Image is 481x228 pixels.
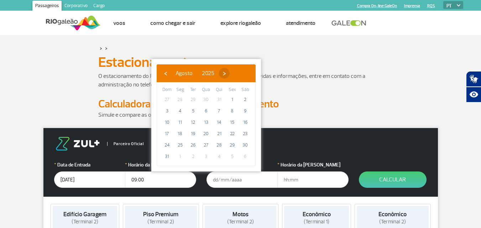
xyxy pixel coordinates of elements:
[187,86,200,94] th: weekday
[427,4,435,8] a: RQS
[174,86,187,94] th: weekday
[379,218,406,225] span: (Terminal 2)
[98,111,383,119] p: Simule e compare as opções.
[98,97,383,111] h2: Calculadora de Tarifa do Estacionamento
[187,139,199,151] span: 26
[187,117,199,128] span: 12
[213,86,226,94] th: weekday
[240,128,251,139] span: 23
[187,94,199,105] span: 29
[161,86,174,94] th: weekday
[187,128,199,139] span: 19
[98,72,383,89] p: O estacionamento do RIOgaleão é administrado pela Estapar. Para dúvidas e informações, entre em c...
[54,171,125,188] input: dd/mm/aaaa
[200,117,212,128] span: 13
[160,68,171,79] button: ‹
[240,139,251,151] span: 30
[466,87,481,102] button: Abrir recursos assistivos.
[200,94,212,105] span: 30
[206,171,278,188] input: dd/mm/aaaa
[174,94,186,105] span: 28
[160,69,230,76] bs-datepicker-navigation-view: ​ ​ ​
[214,139,225,151] span: 28
[214,94,225,105] span: 31
[200,128,212,139] span: 20
[187,151,199,162] span: 2
[100,44,102,52] a: >
[304,218,329,225] span: (Terminal 1)
[151,59,261,171] bs-datepicker-container: calendar
[174,128,186,139] span: 18
[277,171,349,188] input: hh:mm
[90,1,108,12] a: Cargo
[54,137,101,150] img: logo-zul.png
[240,151,251,162] span: 6
[214,151,225,162] span: 4
[72,218,98,225] span: (Terminal 2)
[226,105,238,117] span: 8
[240,105,251,117] span: 9
[174,117,186,128] span: 11
[98,56,383,68] h1: Estacionamento
[147,218,174,225] span: (Terminal 2)
[466,71,481,102] div: Plugin de acessibilidade da Hand Talk.
[105,44,108,52] a: >
[200,151,212,162] span: 3
[161,117,173,128] span: 10
[202,70,214,77] span: 2025
[226,117,238,128] span: 15
[32,1,62,12] a: Passageiros
[200,139,212,151] span: 27
[174,105,186,117] span: 4
[197,68,219,79] button: 2025
[226,151,238,162] span: 5
[378,211,407,218] strong: Econômico
[220,20,261,27] a: Explore RIOgaleão
[214,117,225,128] span: 14
[174,139,186,151] span: 25
[226,139,238,151] span: 29
[161,105,173,117] span: 3
[54,161,125,169] label: Data de Entrada
[176,70,193,77] span: Agosto
[240,117,251,128] span: 16
[143,211,178,218] strong: Piso Premium
[161,139,173,151] span: 24
[277,161,349,169] label: Horário da [PERSON_NAME]
[240,94,251,105] span: 2
[466,71,481,87] button: Abrir tradutor de língua de sinais.
[200,86,213,94] th: weekday
[227,218,254,225] span: (Terminal 2)
[161,94,173,105] span: 27
[357,4,397,8] a: Compra On-line GaleOn
[63,211,106,218] strong: Edifício Garagem
[219,68,230,79] button: ›
[239,86,252,94] th: weekday
[161,128,173,139] span: 17
[359,171,427,188] button: Calcular
[62,1,90,12] a: Corporativo
[226,128,238,139] span: 22
[226,86,239,94] th: weekday
[214,128,225,139] span: 21
[404,4,420,8] a: Imprensa
[226,94,238,105] span: 1
[171,68,197,79] button: Agosto
[113,20,125,27] a: Voos
[125,161,196,169] label: Horário da Entrada
[150,20,195,27] a: Como chegar e sair
[303,211,331,218] strong: Econômico
[214,105,225,117] span: 7
[187,105,199,117] span: 5
[174,151,186,162] span: 1
[232,211,249,218] strong: Motos
[161,151,173,162] span: 31
[286,20,315,27] a: Atendimento
[107,142,144,146] span: Parceiro Oficial
[200,105,212,117] span: 6
[125,171,196,188] input: hh:mm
